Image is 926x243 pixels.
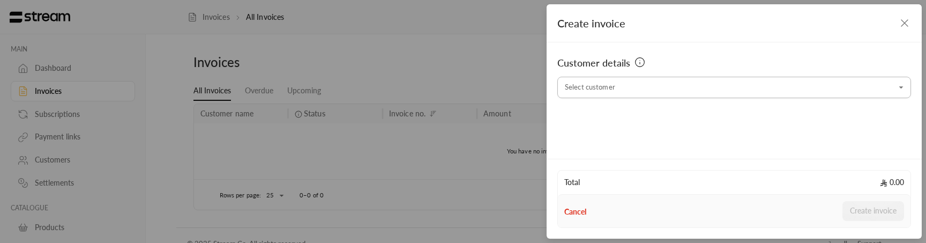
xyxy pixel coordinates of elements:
span: Total [564,177,580,188]
button: Open [895,81,908,94]
span: 0.00 [880,177,904,188]
span: Customer details [557,55,630,70]
span: Create invoice [557,17,625,30]
button: Cancel [564,207,586,217]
